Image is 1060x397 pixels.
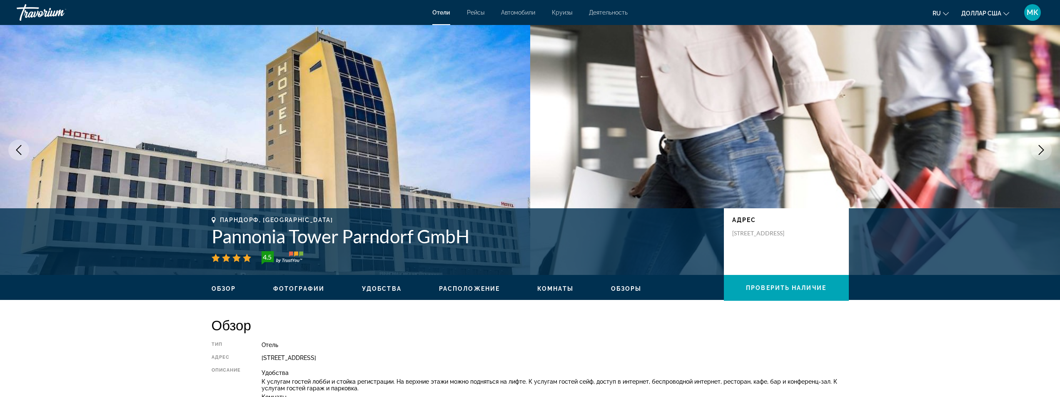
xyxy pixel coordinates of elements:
button: Обзор [212,285,236,292]
a: Рейсы [467,9,484,16]
a: Травориум [17,2,100,23]
button: Следующее изображение [1031,140,1052,160]
font: МК [1027,8,1038,17]
a: Автомобили [501,9,535,16]
font: [STREET_ADDRESS] [262,355,316,361]
font: Адрес [732,217,756,223]
button: Расположение [439,285,500,292]
font: Отель [262,342,278,348]
a: Отели [432,9,450,16]
button: Изменить валюту [961,7,1009,19]
font: Pannonia Tower Parndorf GmbH [212,225,469,247]
font: Описание [212,367,241,373]
font: Парндорф, [GEOGRAPHIC_DATA] [220,217,333,223]
button: Комнаты [537,285,574,292]
a: Круизы [552,9,572,16]
button: Меню пользователя [1022,4,1043,21]
img: trustyou-badge-hor.svg [262,251,303,265]
button: Предыдущее изображение [8,140,29,160]
button: Обзоры [611,285,642,292]
font: [STREET_ADDRESS] [732,230,784,237]
button: Удобства [362,285,402,292]
font: Проверить наличие [746,285,826,291]
font: К услугам гостей лобби и стойка регистрации. На верхние этажи можно подняться на лифте. К услугам... [262,378,837,392]
font: Обзор [212,317,251,333]
button: Проверить наличие [724,275,849,301]
font: 4.5 [263,253,272,261]
button: Фотографии [273,285,324,292]
font: Удобства [262,370,289,376]
a: Деятельность [589,9,628,16]
font: ru [933,10,941,17]
font: Тип [212,342,222,347]
button: Изменить язык [933,7,949,19]
font: доллар США [961,10,1001,17]
font: Адрес [212,355,230,360]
